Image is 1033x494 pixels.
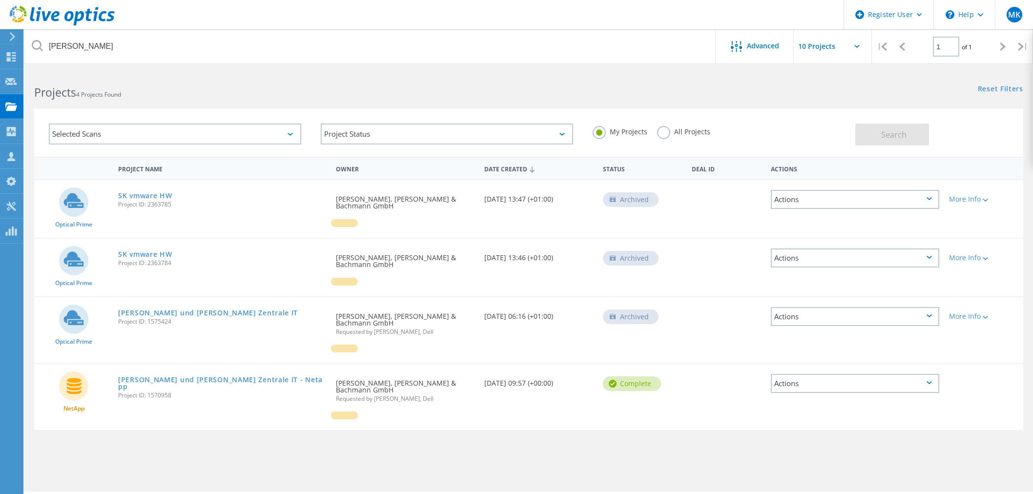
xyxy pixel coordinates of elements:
[118,309,298,316] a: [PERSON_NAME] und [PERSON_NAME] Zentrale IT
[63,406,84,412] span: NetApp
[881,129,907,140] span: Search
[603,251,659,266] div: Archived
[872,29,892,64] div: |
[479,364,598,396] div: [DATE] 09:57 (+00:00)
[10,21,115,27] a: Live Optics Dashboard
[331,239,479,278] div: [PERSON_NAME], [PERSON_NAME] & Bachmann GmbH
[118,319,326,325] span: Project ID: 1575424
[55,280,92,286] span: Optical Prime
[1008,11,1020,19] span: MK
[479,180,598,212] div: [DATE] 13:47 (+01:00)
[76,90,121,99] span: 4 Projects Found
[331,364,479,412] div: [PERSON_NAME], [PERSON_NAME] & Bachmann GmbH
[331,159,479,177] div: Owner
[603,309,659,324] div: Archived
[771,190,939,209] div: Actions
[479,159,598,178] div: Date Created
[118,251,172,258] a: SK vmware HW
[336,329,475,335] span: Requested by [PERSON_NAME], Dell
[946,10,954,19] svg: \n
[118,260,326,266] span: Project ID: 2363784
[603,376,661,391] div: Complete
[771,307,939,326] div: Actions
[962,43,972,51] span: of 1
[949,313,1018,320] div: More Info
[49,123,301,144] div: Selected Scans
[118,376,326,390] a: [PERSON_NAME] und [PERSON_NAME] Zentrale IT - Netapp
[1013,29,1033,64] div: |
[55,339,92,345] span: Optical Prime
[747,42,779,49] span: Advanced
[118,392,326,398] span: Project ID: 1570958
[113,159,331,177] div: Project Name
[331,180,479,219] div: [PERSON_NAME], [PERSON_NAME] & Bachmann GmbH
[118,192,172,199] a: SK vmware HW
[771,374,939,393] div: Actions
[479,297,598,329] div: [DATE] 06:16 (+01:00)
[24,29,716,63] input: Search projects by name, owner, ID, company, etc
[336,396,475,402] span: Requested by [PERSON_NAME], Dell
[479,239,598,271] div: [DATE] 13:46 (+01:00)
[855,123,929,145] button: Search
[321,123,573,144] div: Project Status
[949,196,1018,203] div: More Info
[766,159,944,177] div: Actions
[593,126,647,135] label: My Projects
[687,159,766,177] div: Deal Id
[598,159,687,177] div: Status
[331,297,479,345] div: [PERSON_NAME], [PERSON_NAME] & Bachmann GmbH
[771,248,939,268] div: Actions
[949,254,1018,261] div: More Info
[603,192,659,207] div: Archived
[34,84,76,100] b: Projects
[978,85,1023,94] a: Reset Filters
[657,126,710,135] label: All Projects
[118,202,326,207] span: Project ID: 2363785
[55,222,92,227] span: Optical Prime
